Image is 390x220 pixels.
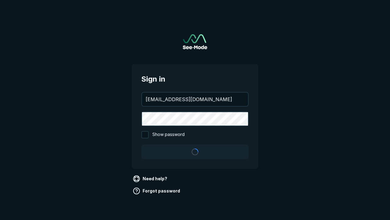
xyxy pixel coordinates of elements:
a: Go to sign in [183,34,207,49]
span: Sign in [141,74,249,85]
input: your@email.com [142,93,248,106]
a: Forgot password [132,186,183,196]
img: See-Mode Logo [183,34,207,49]
span: Show password [152,131,185,138]
a: Need help? [132,174,170,184]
